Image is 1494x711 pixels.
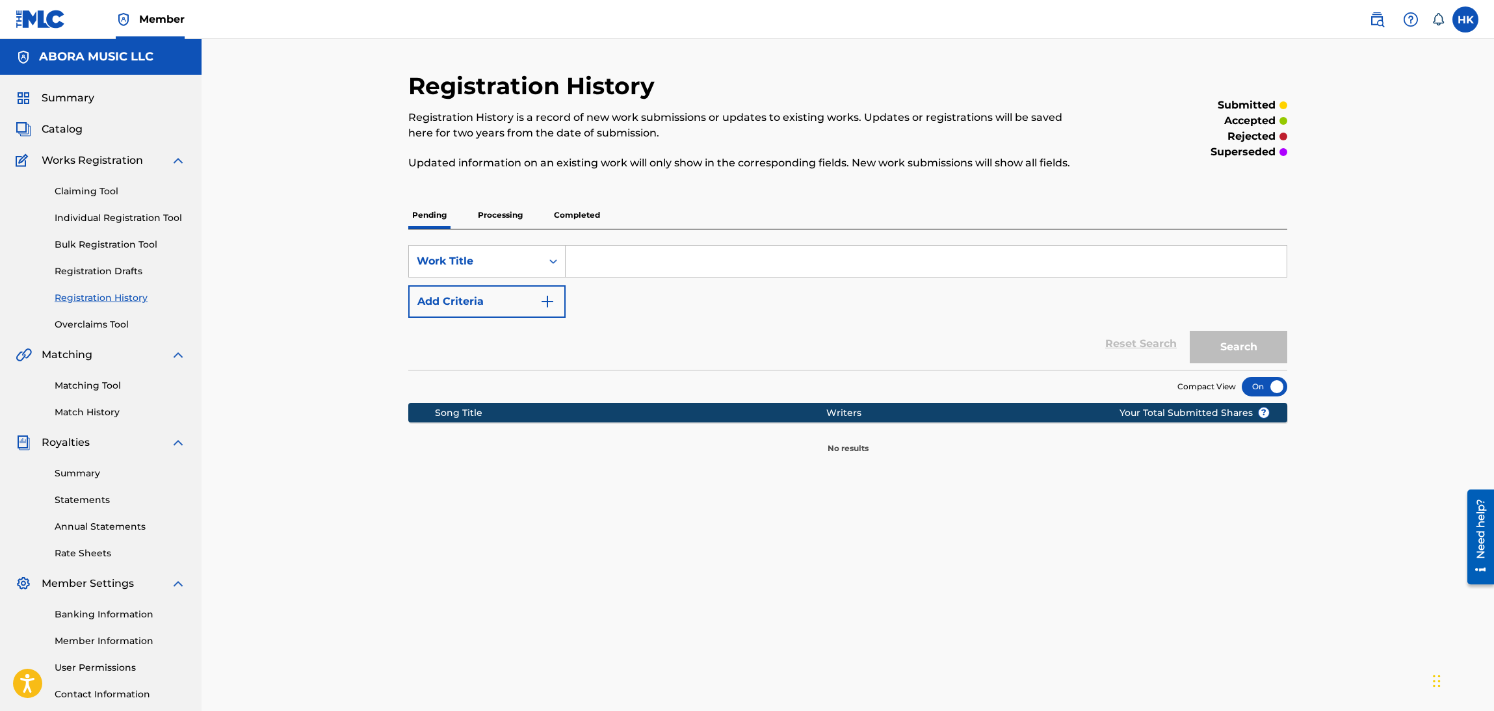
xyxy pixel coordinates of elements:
[417,253,534,269] div: Work Title
[540,294,555,309] img: 9d2ae6d4665cec9f34b9.svg
[55,211,186,225] a: Individual Registration Tool
[16,576,31,591] img: Member Settings
[55,634,186,648] a: Member Information
[16,90,31,106] img: Summary
[170,435,186,450] img: expand
[1224,113,1276,129] p: accepted
[42,122,83,137] span: Catalog
[16,90,94,106] a: SummarySummary
[1452,6,1478,32] div: User Menu
[55,661,186,675] a: User Permissions
[16,49,31,65] img: Accounts
[550,201,604,229] p: Completed
[1429,649,1494,711] iframe: Chat Widget
[1433,662,1441,701] div: Drag
[116,12,131,27] img: Top Rightsholder
[1458,485,1494,589] iframe: Resource Center
[408,245,1287,370] form: Search Form
[1120,406,1270,420] span: Your Total Submitted Shares
[16,122,31,137] img: Catalog
[408,155,1085,171] p: Updated information on an existing work will only show in the corresponding fields. New work subm...
[55,185,186,198] a: Claiming Tool
[55,238,186,252] a: Bulk Registration Tool
[1218,97,1276,113] p: submitted
[55,379,186,393] a: Matching Tool
[55,493,186,507] a: Statements
[408,201,451,229] p: Pending
[55,688,186,701] a: Contact Information
[42,435,90,450] span: Royalties
[828,427,869,454] p: No results
[1369,12,1385,27] img: search
[55,265,186,278] a: Registration Drafts
[42,576,134,591] span: Member Settings
[408,71,661,101] h2: Registration History
[42,347,92,363] span: Matching
[16,122,83,137] a: CatalogCatalog
[1177,381,1236,393] span: Compact View
[55,406,186,419] a: Match History
[408,285,566,318] button: Add Criteria
[1432,13,1445,26] div: Notifications
[1364,6,1390,32] a: Public Search
[55,467,186,480] a: Summary
[55,608,186,621] a: Banking Information
[1259,407,1269,418] span: ?
[55,291,186,305] a: Registration History
[408,110,1085,141] p: Registration History is a record of new work submissions or updates to existing works. Updates or...
[1398,6,1424,32] div: Help
[16,435,31,450] img: Royalties
[1211,144,1276,160] p: superseded
[42,90,94,106] span: Summary
[474,201,527,229] p: Processing
[39,49,153,64] h5: ABORA MUSIC LLC
[170,153,186,168] img: expand
[170,576,186,591] img: expand
[55,520,186,534] a: Annual Statements
[170,347,186,363] img: expand
[55,318,186,331] a: Overclaims Tool
[42,153,143,168] span: Works Registration
[435,406,827,420] div: Song Title
[139,12,185,27] span: Member
[16,10,66,29] img: MLC Logo
[16,347,32,363] img: Matching
[16,153,33,168] img: Works Registration
[55,547,186,560] a: Rate Sheets
[1227,129,1276,144] p: rejected
[826,406,1160,420] div: Writers
[1403,12,1419,27] img: help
